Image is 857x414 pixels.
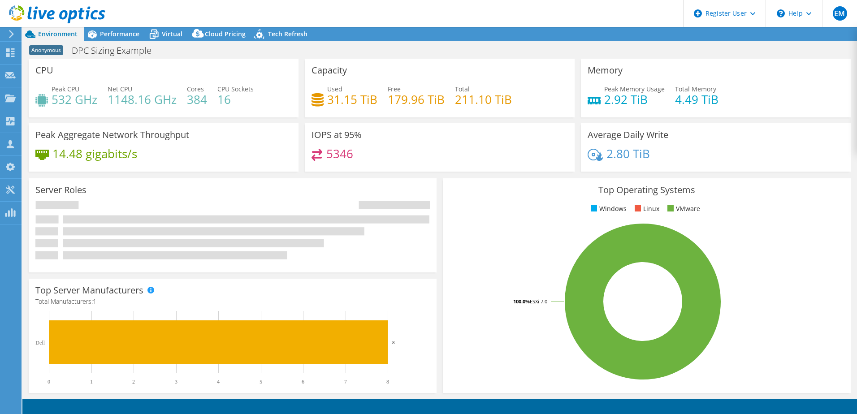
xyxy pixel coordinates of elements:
svg: \n [777,9,785,17]
h4: 4.49 TiB [675,95,718,104]
text: 2 [132,379,135,385]
span: Total Memory [675,85,716,93]
h3: Capacity [312,65,347,75]
tspan: 100.0% [513,298,530,305]
h4: 1148.16 GHz [108,95,177,104]
h3: Server Roles [35,185,87,195]
h4: 14.48 gigabits/s [52,149,137,159]
span: EM [833,6,847,21]
h4: 211.10 TiB [455,95,512,104]
span: Net CPU [108,85,132,93]
tspan: ESXi 7.0 [530,298,547,305]
span: Virtual [162,30,182,38]
h3: IOPS at 95% [312,130,362,140]
h3: Top Operating Systems [450,185,844,195]
span: 1 [93,297,96,306]
span: Environment [38,30,78,38]
span: Cloud Pricing [205,30,246,38]
h4: 179.96 TiB [388,95,445,104]
h4: 2.80 TiB [606,149,650,159]
h4: 31.15 TiB [327,95,377,104]
h3: Memory [588,65,623,75]
li: Linux [632,204,659,214]
span: Peak Memory Usage [604,85,665,93]
span: Anonymous [29,45,63,55]
h4: 16 [217,95,254,104]
h4: 2.92 TiB [604,95,665,104]
span: CPU Sockets [217,85,254,93]
text: 8 [392,340,395,345]
h4: 532 GHz [52,95,97,104]
span: Total [455,85,470,93]
h1: DPC Sizing Example [68,46,165,56]
text: 7 [344,379,347,385]
text: 0 [48,379,50,385]
span: Free [388,85,401,93]
text: 3 [175,379,177,385]
text: 1 [90,379,93,385]
h3: Peak Aggregate Network Throughput [35,130,189,140]
h3: Average Daily Write [588,130,668,140]
span: Performance [100,30,139,38]
li: VMware [665,204,700,214]
text: Dell [35,340,45,346]
h4: 5346 [326,149,353,159]
span: Tech Refresh [268,30,307,38]
h4: 384 [187,95,207,104]
text: 8 [386,379,389,385]
text: 5 [260,379,262,385]
span: Peak CPU [52,85,79,93]
span: Cores [187,85,204,93]
span: Used [327,85,342,93]
h3: CPU [35,65,53,75]
li: Windows [589,204,627,214]
text: 4 [217,379,220,385]
text: 6 [302,379,304,385]
h3: Top Server Manufacturers [35,285,143,295]
h4: Total Manufacturers: [35,297,430,306]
